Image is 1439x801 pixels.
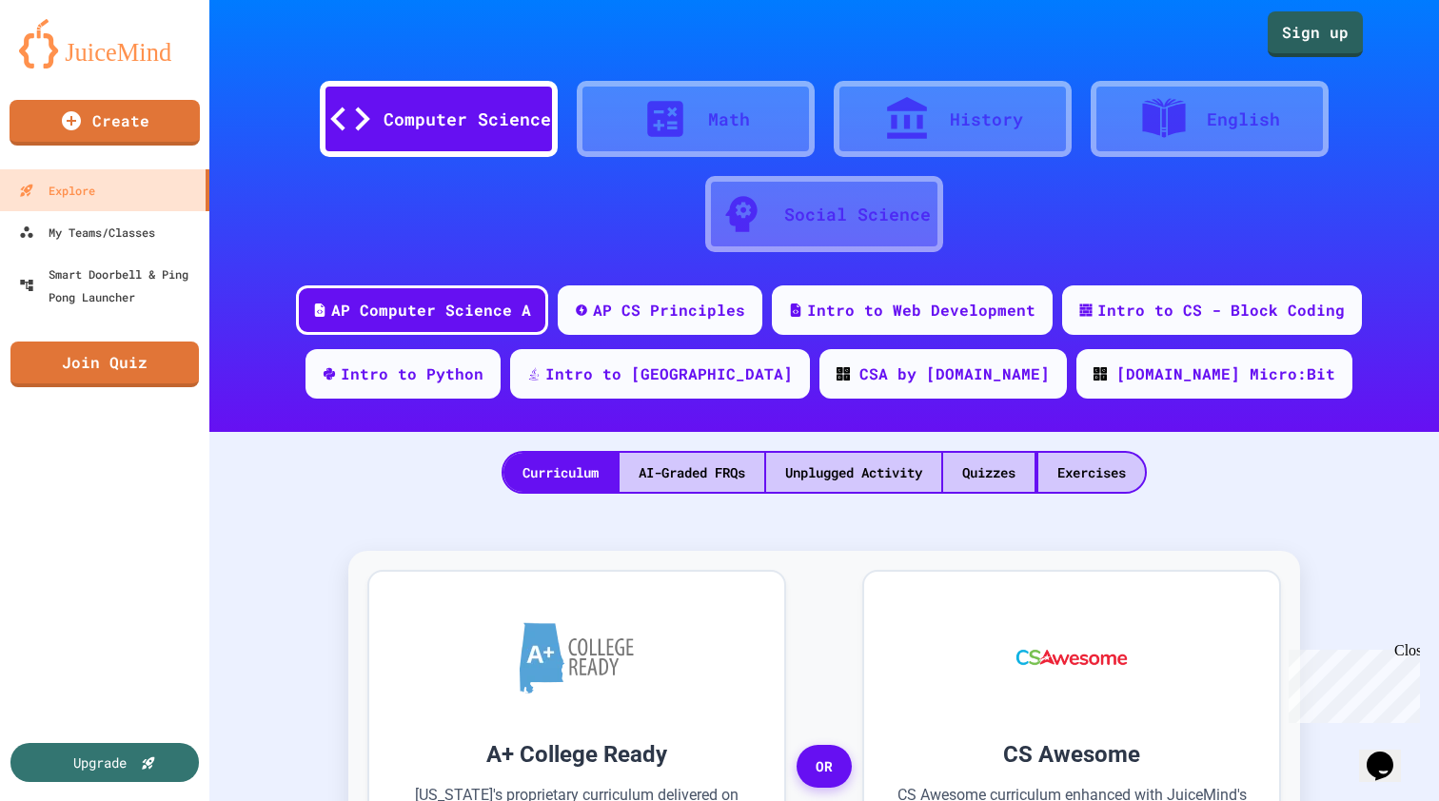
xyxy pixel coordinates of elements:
span: OR [797,745,852,789]
div: Unplugged Activity [766,453,941,492]
img: CS Awesome [997,600,1147,714]
div: Smart Doorbell & Ping Pong Launcher [19,263,202,308]
div: History [950,107,1023,132]
div: Exercises [1038,453,1145,492]
div: English [1207,107,1280,132]
div: My Teams/Classes [19,221,155,244]
div: CSA by [DOMAIN_NAME] [859,362,1050,385]
img: logo-orange.svg [19,19,190,68]
a: Sign up [1268,11,1363,57]
div: AI-Graded FRQs [620,453,764,492]
div: Quizzes [943,453,1035,492]
img: CODE_logo_RGB.png [1094,367,1107,381]
div: Math [708,107,750,132]
div: Chat with us now!Close [8,8,131,121]
div: Social Science [784,202,931,227]
a: Create [10,100,200,146]
div: Computer Science [384,107,551,132]
div: Upgrade [73,752,127,772]
img: CODE_logo_RGB.png [837,367,850,381]
img: A+ College Ready [520,622,634,694]
iframe: chat widget [1359,725,1420,782]
div: Curriculum [503,453,618,492]
h3: CS Awesome [893,737,1251,772]
div: AP Computer Science A [331,299,531,322]
a: Join Quiz [10,342,199,387]
div: Intro to Python [341,362,483,385]
div: Explore [19,179,95,202]
h3: A+ College Ready [398,737,756,772]
div: Intro to Web Development [807,299,1035,322]
iframe: chat widget [1281,642,1420,723]
div: AP CS Principles [593,299,745,322]
div: Intro to CS - Block Coding [1097,299,1345,322]
div: Intro to [GEOGRAPHIC_DATA] [545,362,793,385]
div: [DOMAIN_NAME] Micro:Bit [1116,362,1335,385]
